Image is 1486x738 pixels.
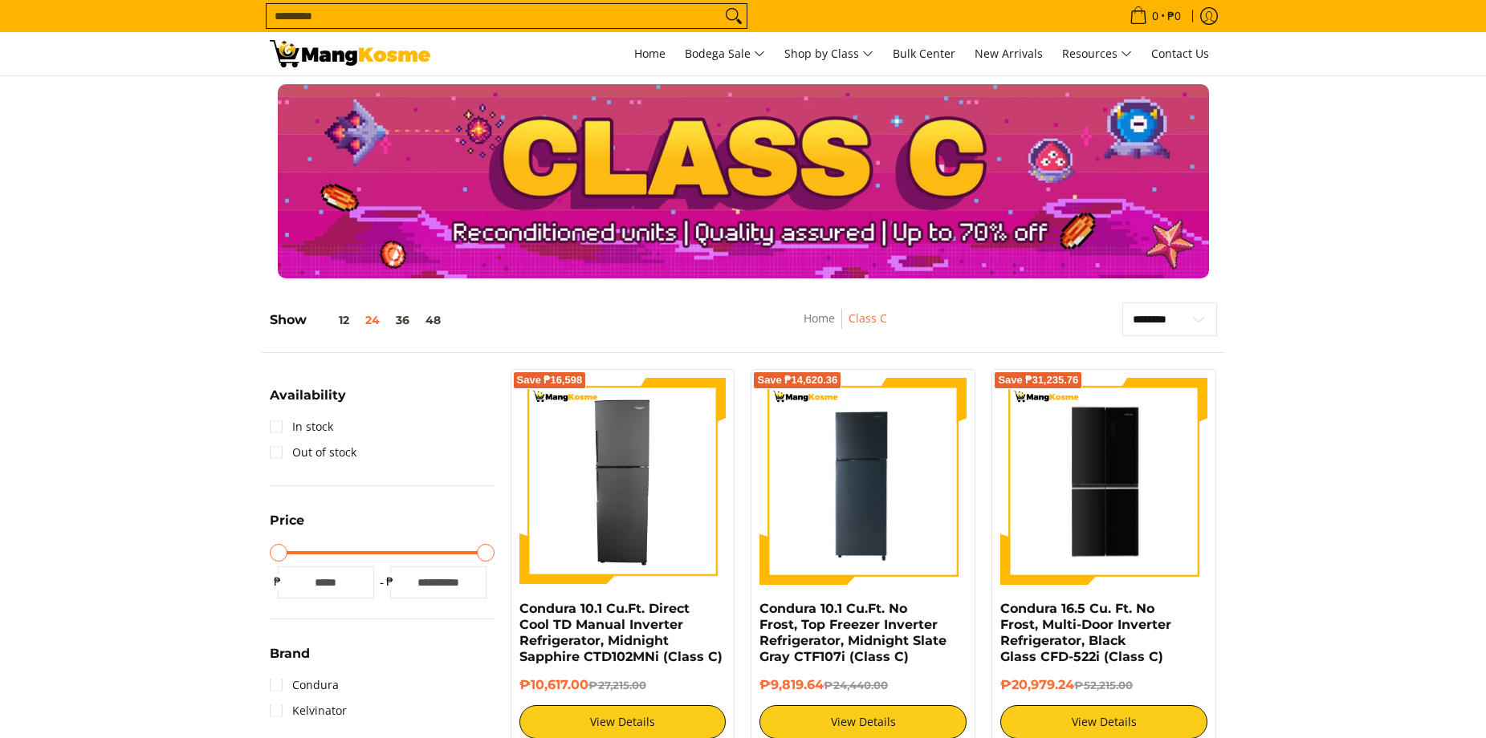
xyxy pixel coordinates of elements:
[705,309,986,345] nav: Breadcrumbs
[776,32,881,75] a: Shop by Class
[270,574,286,590] span: ₱
[270,40,430,67] img: Class C Home &amp; Business Appliances: Up to 70% Off l Mang Kosme
[998,375,1078,385] span: Save ₱31,235.76
[519,378,727,585] img: Condura 10.1 Cu.Ft. Direct Cool TD Manual Inverter Refrigerator, Midnight Sapphire CTD102MNi (Cla...
[885,32,963,75] a: Bulk Center
[893,46,955,61] span: Bulk Center
[270,698,347,724] a: Kelvinator
[1000,677,1207,693] h6: ₱20,979.24
[1125,7,1186,25] span: •
[626,32,674,75] a: Home
[307,314,357,326] button: 12
[270,647,310,660] span: Brand
[685,44,765,64] span: Bodega Sale
[270,514,304,527] span: Price
[1151,46,1209,61] span: Contact Us
[270,414,333,440] a: In stock
[270,389,346,414] summary: Open
[967,32,1051,75] a: New Arrivals
[1150,10,1161,22] span: 0
[270,440,356,465] a: Out of stock
[446,32,1217,75] nav: Main Menu
[1165,10,1183,22] span: ₱0
[357,314,388,326] button: 24
[757,375,837,385] span: Save ₱14,620.36
[388,314,417,326] button: 36
[677,32,773,75] a: Bodega Sale
[1000,601,1171,664] a: Condura 16.5 Cu. Ft. No Frost, Multi-Door Inverter Refrigerator, Black Glass CFD-522i (Class C)
[1000,380,1207,582] img: Condura 16.5 Cu. Ft. No Frost, Multi-Door Inverter Refrigerator, Black Glass CFD-522i (Class C)
[517,375,583,385] span: Save ₱16,598
[270,312,449,328] h5: Show
[721,4,747,28] button: Search
[824,679,888,691] del: ₱24,440.00
[849,310,887,326] a: Class C
[382,574,398,590] span: ₱
[759,378,967,585] img: Condura 10.1 Cu.Ft. No Frost, Top Freezer Inverter Refrigerator, Midnight Slate Gray CTF107i (Cla...
[1074,679,1133,691] del: ₱52,215.00
[270,514,304,539] summary: Open
[519,677,727,693] h6: ₱10,617.00
[1143,32,1217,75] a: Contact Us
[804,310,835,326] a: Home
[1062,44,1132,64] span: Resources
[975,46,1043,61] span: New Arrivals
[417,314,449,326] button: 48
[588,679,646,691] del: ₱27,215.00
[634,46,666,61] span: Home
[270,647,310,672] summary: Open
[759,601,947,664] a: Condura 10.1 Cu.Ft. No Frost, Top Freezer Inverter Refrigerator, Midnight Slate Gray CTF107i (Cla...
[270,389,346,402] span: Availability
[784,44,873,64] span: Shop by Class
[1054,32,1140,75] a: Resources
[270,672,339,698] a: Condura
[519,601,723,664] a: Condura 10.1 Cu.Ft. Direct Cool TD Manual Inverter Refrigerator, Midnight Sapphire CTD102MNi (Cla...
[759,677,967,693] h6: ₱9,819.64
